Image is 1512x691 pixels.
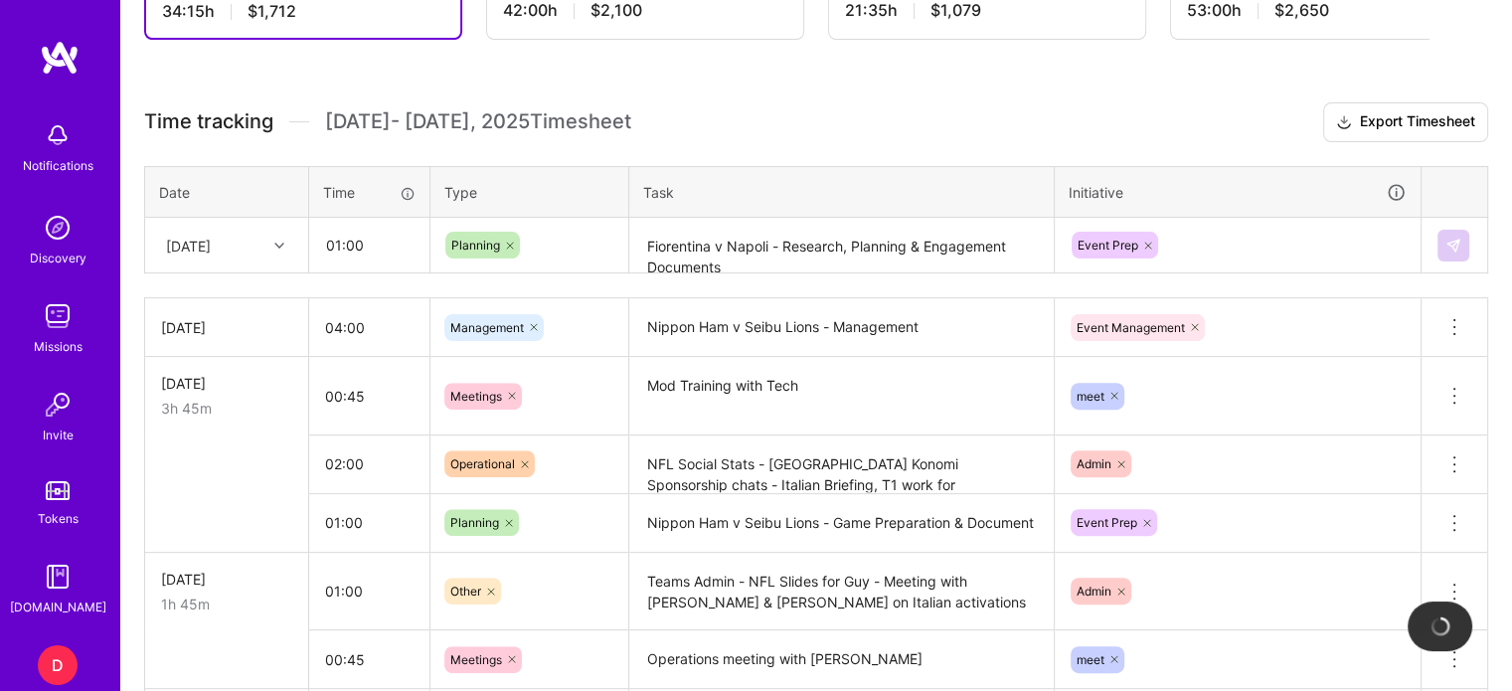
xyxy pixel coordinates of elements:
input: HH:MM [309,370,429,423]
img: Submit [1445,238,1461,254]
input: HH:MM [310,219,428,271]
input: HH:MM [309,301,429,354]
th: Type [430,166,629,218]
textarea: Operations meeting with [PERSON_NAME] [631,632,1052,687]
img: discovery [38,208,78,248]
input: HH:MM [309,565,429,617]
span: Planning [451,238,500,253]
div: null [1437,230,1471,261]
span: Other [450,584,481,599]
th: Date [145,166,309,218]
span: Time tracking [144,109,273,134]
div: [DATE] [161,317,292,338]
span: Admin [1077,584,1111,599]
div: [DOMAIN_NAME] [10,597,106,617]
span: meet [1077,652,1104,667]
textarea: Nippon Ham v Seibu Lions - Game Preparation & Document [631,496,1052,551]
span: Management [450,320,524,335]
span: Event Prep [1078,238,1138,253]
div: [DATE] [161,569,292,590]
span: Meetings [450,652,502,667]
span: Meetings [450,389,502,404]
div: Initiative [1069,181,1407,204]
button: Export Timesheet [1323,102,1488,142]
textarea: Nippon Ham v Seibu Lions - Management [631,300,1052,355]
span: $1,712 [248,1,296,22]
a: D [33,645,83,685]
div: Notifications [23,155,93,176]
img: bell [38,115,78,155]
div: D [38,645,78,685]
img: tokens [46,481,70,500]
input: HH:MM [309,633,429,686]
textarea: Teams Admin - NFL Slides for Guy - Meeting with [PERSON_NAME] & [PERSON_NAME] on Italian activations [631,555,1052,629]
i: icon Download [1336,112,1352,133]
input: HH:MM [309,437,429,490]
div: 1h 45m [161,594,292,614]
div: Tokens [38,508,79,529]
span: Event Prep [1077,515,1137,530]
span: meet [1077,389,1104,404]
div: Missions [34,336,83,357]
input: HH:MM [309,496,429,549]
img: logo [40,40,80,76]
textarea: Fiorentina v Napoli - Research, Planning & Engagement Documents [631,220,1052,272]
img: teamwork [38,296,78,336]
span: Planning [450,515,499,530]
textarea: Mod Training with Tech [631,359,1052,433]
th: Task [629,166,1055,218]
i: icon Chevron [274,241,284,251]
div: Invite [43,425,74,445]
span: Admin [1077,456,1111,471]
img: loading [1429,615,1451,637]
div: [DATE] [166,235,211,256]
div: 3h 45m [161,398,292,419]
span: Event Management [1077,320,1185,335]
div: 34:15 h [162,1,444,22]
span: [DATE] - [DATE] , 2025 Timesheet [325,109,631,134]
span: Operational [450,456,515,471]
textarea: NFL Social Stats - [GEOGRAPHIC_DATA] Konomi Sponsorship chats - Italian Briefing, T1 work for [PE... [631,437,1052,492]
div: Time [323,182,416,203]
img: Invite [38,385,78,425]
div: Discovery [30,248,86,268]
div: [DATE] [161,373,292,394]
img: guide book [38,557,78,597]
